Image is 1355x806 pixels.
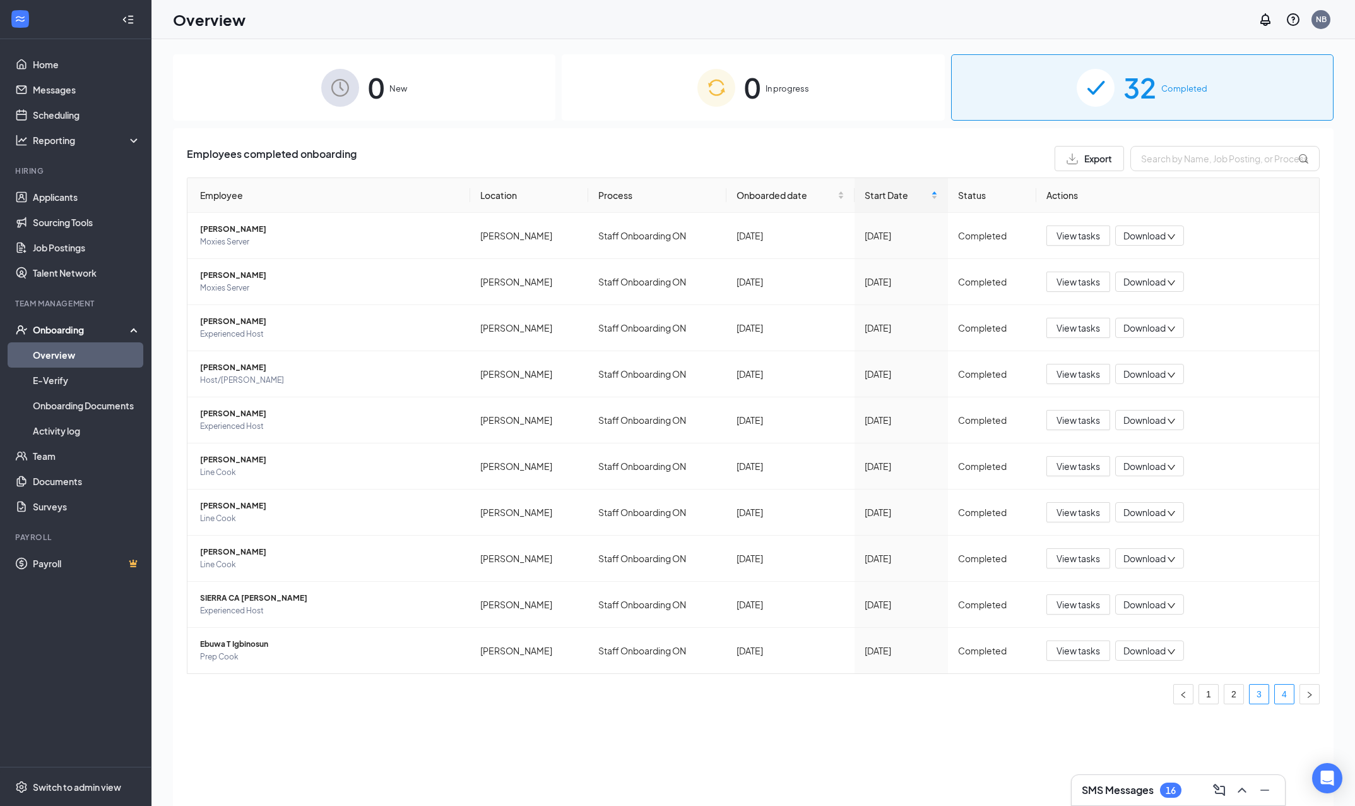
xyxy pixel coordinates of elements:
div: [DATE] [737,505,844,519]
a: Sourcing Tools [33,210,141,235]
td: Staff Onboarding ON [588,213,726,259]
a: Activity log [33,418,141,443]
button: Export [1055,146,1124,171]
div: Completed [958,459,1026,473]
div: [DATE] [865,321,938,335]
button: View tasks [1046,502,1110,522]
div: Open Intercom Messenger [1312,763,1342,793]
span: Download [1123,368,1166,381]
span: Completed [1161,82,1207,95]
span: Download [1123,644,1166,658]
span: SIERRA CA [PERSON_NAME] [200,592,460,604]
span: [PERSON_NAME] [200,269,460,282]
span: View tasks [1056,321,1100,335]
div: [DATE] [865,229,938,243]
div: 16 [1166,785,1176,796]
div: Reporting [33,134,141,147]
span: Download [1123,229,1166,243]
td: [PERSON_NAME] [470,628,588,673]
div: [DATE] [737,229,844,243]
div: Completed [958,598,1026,611]
button: ComposeMessage [1209,780,1229,800]
span: View tasks [1056,551,1100,565]
li: 4 [1274,684,1294,704]
button: ChevronUp [1232,780,1252,800]
div: Payroll [15,532,138,543]
td: [PERSON_NAME] [470,213,588,259]
div: [DATE] [737,551,844,565]
div: Completed [958,321,1026,335]
td: [PERSON_NAME] [470,490,588,536]
span: down [1167,463,1176,472]
a: Team [33,443,141,469]
span: 0 [368,66,384,109]
li: 2 [1224,684,1244,704]
td: [PERSON_NAME] [470,397,588,443]
td: Staff Onboarding ON [588,582,726,628]
button: right [1299,684,1320,704]
td: Staff Onboarding ON [588,536,726,582]
div: [DATE] [737,321,844,335]
svg: ComposeMessage [1212,783,1227,798]
span: down [1167,601,1176,610]
svg: Settings [15,781,28,793]
td: Staff Onboarding ON [588,490,726,536]
a: Home [33,52,141,77]
div: [DATE] [737,644,844,658]
span: Moxies Server [200,282,460,294]
div: [DATE] [737,275,844,289]
td: [PERSON_NAME] [470,305,588,351]
span: Line Cook [200,558,460,571]
svg: Analysis [15,134,28,147]
span: Line Cook [200,512,460,525]
span: View tasks [1056,644,1100,658]
td: Staff Onboarding ON [588,259,726,305]
th: Process [588,178,726,213]
span: down [1167,325,1176,334]
div: [DATE] [865,413,938,427]
div: Completed [958,505,1026,519]
button: View tasks [1046,364,1110,384]
span: down [1167,371,1176,380]
button: Minimize [1255,780,1275,800]
div: Completed [958,551,1026,565]
span: left [1180,691,1187,699]
th: Actions [1036,178,1319,213]
svg: Collapse [122,13,134,26]
span: New [389,82,407,95]
div: [DATE] [737,413,844,427]
div: Switch to admin view [33,781,121,793]
span: down [1167,417,1176,426]
div: Onboarding [33,323,130,336]
button: View tasks [1046,318,1110,338]
th: Location [470,178,588,213]
div: [DATE] [865,598,938,611]
div: Completed [958,275,1026,289]
div: Completed [958,229,1026,243]
li: 1 [1198,684,1219,704]
span: Ebuwa T Igbinosun [200,638,460,651]
span: [PERSON_NAME] [200,546,460,558]
div: [DATE] [865,459,938,473]
div: Team Management [15,298,138,309]
span: View tasks [1056,459,1100,473]
span: Download [1123,598,1166,611]
svg: WorkstreamLogo [14,13,27,25]
span: Download [1123,414,1166,427]
div: [DATE] [737,598,844,611]
a: Documents [33,469,141,494]
td: [PERSON_NAME] [470,351,588,397]
div: [DATE] [737,367,844,381]
div: [DATE] [865,644,938,658]
a: Job Postings [33,235,141,260]
a: 1 [1199,685,1218,704]
th: Employee [187,178,470,213]
td: Staff Onboarding ON [588,351,726,397]
svg: ChevronUp [1234,783,1250,798]
div: [DATE] [865,551,938,565]
span: View tasks [1056,275,1100,289]
span: [PERSON_NAME] [200,500,460,512]
span: Download [1123,460,1166,473]
a: Onboarding Documents [33,393,141,418]
span: View tasks [1056,367,1100,381]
